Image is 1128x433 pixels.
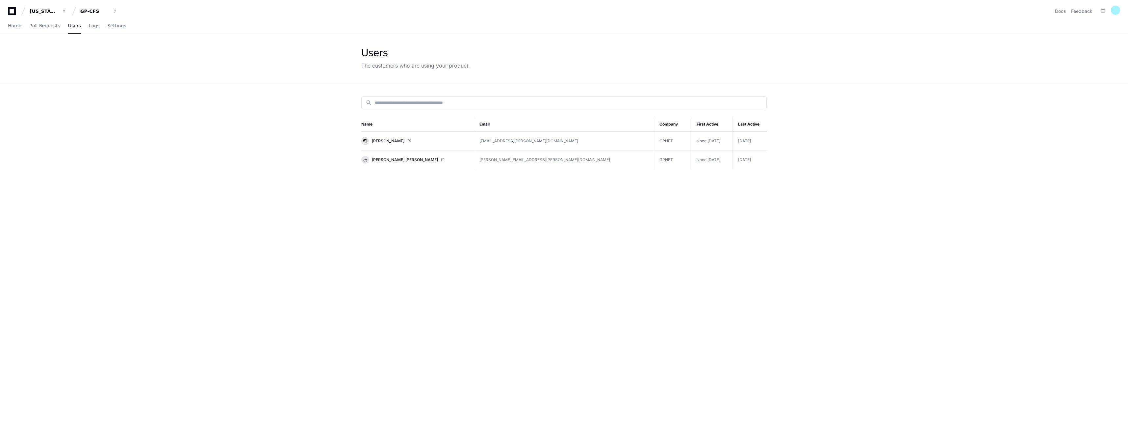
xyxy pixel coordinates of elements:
td: since [DATE] [691,132,732,151]
span: Pull Requests [29,24,60,28]
td: [PERSON_NAME][EMAIL_ADDRESS][PERSON_NAME][DOMAIN_NAME] [474,151,654,169]
td: GPNET [654,132,691,151]
span: Logs [89,24,99,28]
div: GP-CFS [80,8,109,14]
a: [PERSON_NAME] [PERSON_NAME] [361,156,469,164]
th: Email [474,117,654,132]
th: Company [654,117,691,132]
a: Users [68,18,81,34]
td: since [DATE] [691,151,732,169]
th: Name [361,117,474,132]
span: Users [68,24,81,28]
td: [EMAIL_ADDRESS][PERSON_NAME][DOMAIN_NAME] [474,132,654,151]
span: Home [8,24,21,28]
span: [PERSON_NAME] [PERSON_NAME] [372,157,438,162]
div: The customers who are using your product. [361,62,470,70]
button: GP-CFS [78,5,120,17]
mat-icon: search [366,100,372,106]
span: [PERSON_NAME] [372,138,404,144]
a: Home [8,18,21,34]
td: GPNET [654,151,691,169]
img: 5.svg [362,138,368,144]
th: Last Active [732,117,767,132]
a: Logs [89,18,99,34]
a: [PERSON_NAME] [361,137,469,145]
div: [US_STATE] Pacific [30,8,58,14]
a: Docs [1055,8,1066,14]
button: Feedback [1071,8,1092,14]
td: [DATE] [732,151,767,169]
img: 9.svg [362,157,368,163]
button: [US_STATE] Pacific [27,5,69,17]
a: Pull Requests [29,18,60,34]
a: Settings [107,18,126,34]
div: Users [361,47,470,59]
th: First Active [691,117,732,132]
td: [DATE] [732,132,767,151]
span: Settings [107,24,126,28]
